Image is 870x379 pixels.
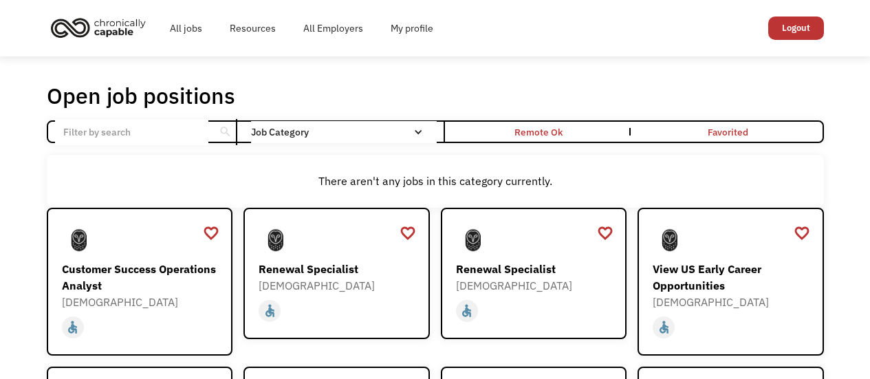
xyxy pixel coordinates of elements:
div: Renewal Specialist [259,261,418,277]
div: Job Category [251,121,436,143]
a: All Employers [290,6,377,50]
a: SamsaraRenewal Specialist[DEMOGRAPHIC_DATA]accessible [441,208,627,339]
div: [DEMOGRAPHIC_DATA] [259,277,418,294]
input: Filter by search [55,119,208,145]
div: accessible [657,317,671,338]
a: favorite_border [794,223,810,243]
div: [DEMOGRAPHIC_DATA] [456,277,616,294]
div: search [219,122,232,142]
h1: Open job positions [47,82,235,109]
a: favorite_border [203,223,219,243]
img: Samsara [456,223,490,257]
a: My profile [377,6,447,50]
a: favorite_border [400,223,416,243]
a: home [47,12,156,43]
a: All jobs [156,6,216,50]
a: SamsaraView US Early Career Opportunities[DEMOGRAPHIC_DATA]accessible [638,208,824,356]
div: Renewal Specialist [456,261,616,277]
img: Samsara [259,223,293,257]
div: accessible [459,301,474,321]
div: [DEMOGRAPHIC_DATA] [653,294,812,310]
div: Remote Ok [514,124,563,140]
a: Remote Ok [445,122,633,142]
a: Logout [768,17,824,40]
div: Job Category [251,127,436,137]
a: favorite_border [597,223,613,243]
img: Samsara [62,223,96,257]
a: SamsaraRenewal Specialist[DEMOGRAPHIC_DATA]accessible [243,208,430,339]
a: Resources [216,6,290,50]
div: View US Early Career Opportunities [653,261,812,294]
div: [DEMOGRAPHIC_DATA] [62,294,221,310]
img: Samsara [653,223,687,257]
form: Email Form [47,120,824,143]
a: Favorited [633,122,822,142]
a: SamsaraCustomer Success Operations Analyst[DEMOGRAPHIC_DATA]accessible [47,208,233,356]
div: There aren't any jobs in this category currently. [54,173,817,189]
div: accessible [263,301,277,321]
div: accessible [65,317,80,338]
div: Customer Success Operations Analyst [62,261,221,294]
img: Chronically Capable logo [47,12,150,43]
